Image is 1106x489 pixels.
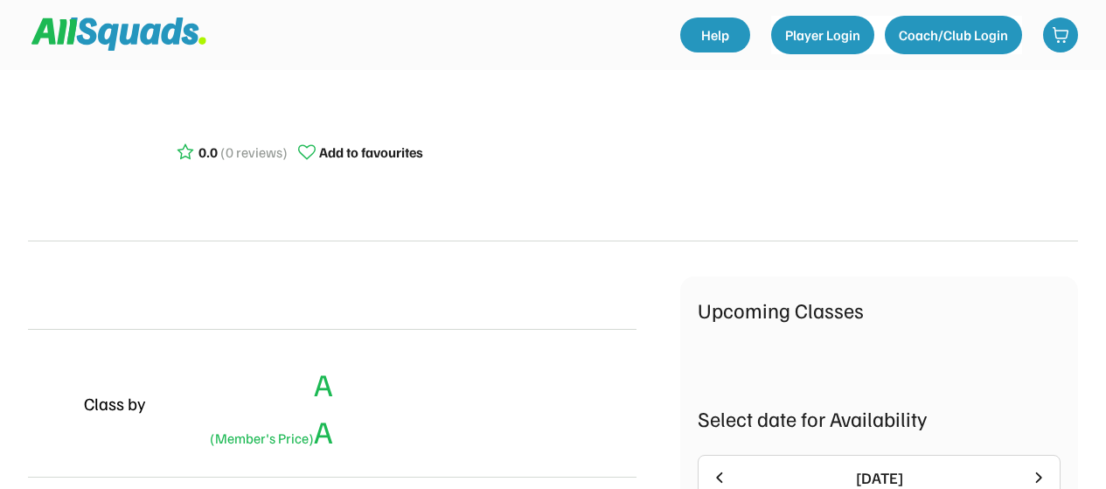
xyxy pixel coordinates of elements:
div: 0.0 [198,142,218,163]
button: Player Login [771,16,874,54]
img: yH5BAEAAAAALAAAAAABAAEAAAIBRAA7 [28,382,70,424]
font: (Member's Price) [210,430,314,447]
div: A [204,408,333,455]
img: yH5BAEAAAAALAAAAAABAAEAAAIBRAA7 [37,103,124,191]
div: (0 reviews) [220,142,288,163]
img: Squad%20Logo.svg [31,17,206,51]
div: Add to favourites [319,142,423,163]
div: A [314,360,333,408]
img: shopping-cart-01%20%281%29.svg [1052,26,1069,44]
button: Coach/Club Login [885,16,1022,54]
a: Help [680,17,750,52]
div: Class by [84,390,146,416]
div: Select date for Availability [698,402,1061,434]
div: Upcoming Classes [698,294,1061,325]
